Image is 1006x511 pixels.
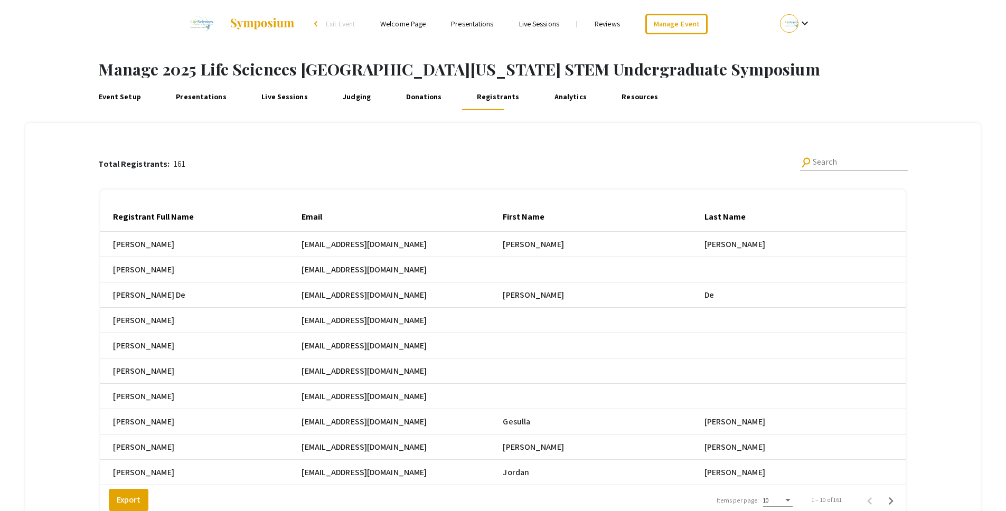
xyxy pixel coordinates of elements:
a: Welcome Page [380,19,426,29]
button: Next page [880,489,901,510]
mat-cell: [PERSON_NAME] [100,460,302,485]
span: [PERSON_NAME] [704,441,765,453]
button: Expand account dropdown [769,12,822,35]
div: Last Name [704,211,746,223]
span: [PERSON_NAME] [704,466,765,479]
div: arrow_back_ios [314,21,321,27]
a: Donations [403,84,444,110]
mat-cell: [PERSON_NAME] [100,308,302,333]
iframe: Chat [8,463,45,503]
div: Email [302,211,322,223]
a: 2025 Life Sciences South Florida STEM Undergraduate Symposium [184,11,296,37]
span: 10 [763,496,769,504]
span: [PERSON_NAME] [503,441,563,453]
span: [PERSON_NAME] [503,289,563,301]
div: Email Address [906,211,968,223]
span: [PERSON_NAME] [704,238,765,251]
mat-cell: [PERSON_NAME] [100,384,302,409]
button: Export [109,489,148,511]
mat-icon: Expand account dropdown [798,17,811,30]
div: Items per page: [717,496,759,505]
mat-cell: [PERSON_NAME] [100,409,302,434]
mat-cell: [EMAIL_ADDRESS][DOMAIN_NAME] [302,384,503,409]
h1: Manage 2025 Life Sciences [GEOGRAPHIC_DATA][US_STATE] STEM Undergraduate Symposium [99,60,1006,79]
a: Resources [619,84,661,110]
a: Presentations [174,84,229,110]
a: Registrants [474,84,522,110]
a: Live Sessions [259,84,311,110]
div: Registrant Full Name [113,211,203,223]
li: | [572,19,582,29]
span: Exit Event [326,19,355,29]
div: First Name [503,211,554,223]
div: Email [302,211,332,223]
a: Judging [341,84,373,110]
mat-cell: [EMAIL_ADDRESS][DOMAIN_NAME] [302,434,503,460]
mat-cell: [EMAIL_ADDRESS][DOMAIN_NAME] [302,257,503,282]
mat-cell: [EMAIL_ADDRESS][DOMAIN_NAME] [302,282,503,308]
mat-cell: [PERSON_NAME] [100,434,302,460]
img: Symposium by ForagerOne [229,17,295,30]
a: Analytics [552,84,589,110]
mat-cell: [PERSON_NAME] [100,333,302,358]
mat-icon: Search [799,155,813,169]
a: Manage Event [645,14,708,34]
mat-cell: [PERSON_NAME] [100,358,302,384]
div: 161 [98,158,185,171]
mat-cell: [EMAIL_ADDRESS][DOMAIN_NAME] [302,308,503,333]
mat-cell: [PERSON_NAME] De [100,282,302,308]
mat-cell: [PERSON_NAME] [100,257,302,282]
div: Registrant Full Name [113,211,194,223]
div: Last Name [704,211,755,223]
span: [PERSON_NAME] [503,238,563,251]
img: 2025 Life Sciences South Florida STEM Undergraduate Symposium [184,11,219,37]
a: Reviews [595,19,620,29]
div: Email Address [906,211,958,223]
div: 1 – 10 of 161 [812,495,842,505]
span: [PERSON_NAME] [704,415,765,428]
mat-cell: [EMAIL_ADDRESS][DOMAIN_NAME] [302,333,503,358]
p: Total Registrants: [98,158,174,171]
mat-select: Items per page: [763,497,793,504]
mat-cell: [EMAIL_ADDRESS][DOMAIN_NAME] [302,409,503,434]
mat-cell: [EMAIL_ADDRESS][DOMAIN_NAME] [302,460,503,485]
a: Presentations [451,19,493,29]
mat-cell: [PERSON_NAME] [100,232,302,257]
a: Live Sessions [519,19,559,29]
span: Gesulla [503,415,530,428]
div: First Name [503,211,544,223]
mat-cell: [EMAIL_ADDRESS][DOMAIN_NAME] [302,358,503,384]
span: Jordan [503,466,529,479]
span: De [704,289,714,301]
mat-cell: [EMAIL_ADDRESS][DOMAIN_NAME] [302,232,503,257]
a: Event Setup [96,84,144,110]
button: Previous page [859,489,880,510]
